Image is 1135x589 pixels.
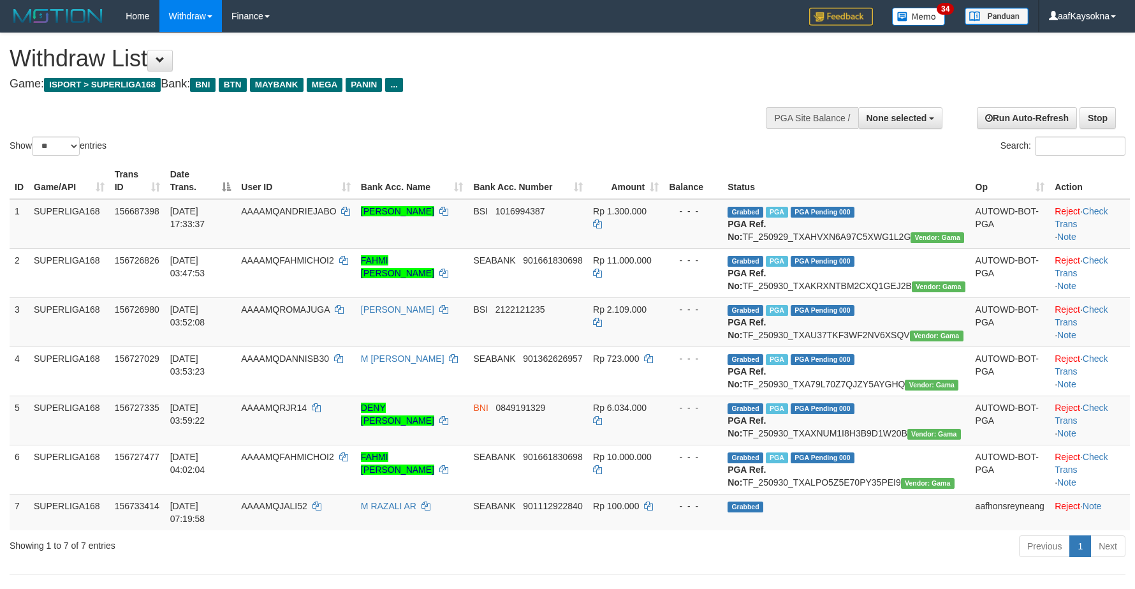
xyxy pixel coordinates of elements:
[1055,304,1108,327] a: Check Trans
[1090,535,1125,557] a: Next
[1057,379,1076,389] a: Note
[1055,452,1108,475] a: Check Trans
[473,501,515,511] span: SEABANK
[115,452,159,462] span: 156727477
[1055,255,1080,265] a: Reject
[791,452,854,463] span: PGA Pending
[1050,248,1130,297] td: · ·
[593,354,639,364] span: Rp 723.000
[722,297,970,347] td: TF_250930_TXAU37TKF3WF2NV6XSQV
[115,501,159,511] span: 156733414
[495,206,545,216] span: Copy 1016994387 to clipboard
[905,380,958,391] span: Vendor URL: https://trx31.1velocity.biz
[867,113,927,123] span: None selected
[766,452,788,463] span: Marked by aafandaneth
[523,255,582,265] span: Copy 901661830698 to clipboard
[473,354,515,364] span: SEABANK
[977,107,1077,129] a: Run Auto-Refresh
[29,396,110,445] td: SUPERLIGA168
[10,248,29,297] td: 2
[241,501,307,511] span: AAAAMQJALI52
[10,396,29,445] td: 5
[473,452,515,462] span: SEABANK
[29,445,110,494] td: SUPERLIGA168
[892,8,946,26] img: Button%20Memo.svg
[10,163,29,199] th: ID
[593,206,647,216] span: Rp 1.300.000
[115,403,159,413] span: 156727335
[110,163,165,199] th: Trans ID: activate to sort column ascending
[1035,137,1125,156] input: Search:
[937,3,954,15] span: 34
[10,297,29,347] td: 3
[241,304,329,315] span: AAAAMQROMAJUGA
[1057,232,1076,242] a: Note
[809,8,873,26] img: Feedback.jpg
[593,501,639,511] span: Rp 100.000
[901,478,955,489] span: Vendor URL: https://trx31.1velocity.biz
[473,304,488,315] span: BSI
[241,354,329,364] span: AAAAMQDANNISB30
[170,403,205,426] span: [DATE] 03:59:22
[1055,206,1108,229] a: Check Trans
[728,268,766,291] b: PGA Ref. No:
[1000,137,1125,156] label: Search:
[170,206,205,229] span: [DATE] 17:33:37
[473,403,488,413] span: BNI
[1057,281,1076,291] a: Note
[791,354,854,365] span: PGA Pending
[664,163,722,199] th: Balance
[10,534,464,552] div: Showing 1 to 7 of 7 entries
[361,206,434,216] a: [PERSON_NAME]
[10,347,29,396] td: 4
[523,501,582,511] span: Copy 901112922840 to clipboard
[669,254,717,267] div: - - -
[791,403,854,414] span: PGA Pending
[170,304,205,327] span: [DATE] 03:52:08
[170,255,205,278] span: [DATE] 03:47:53
[766,256,788,267] span: Marked by aafandaneth
[766,354,788,365] span: Marked by aafandaneth
[970,297,1050,347] td: AUTOWD-BOT-PGA
[115,354,159,364] span: 156727029
[468,163,588,199] th: Bank Acc. Number: activate to sort column ascending
[593,403,647,413] span: Rp 6.034.000
[165,163,237,199] th: Date Trans.: activate to sort column descending
[970,199,1050,249] td: AUTOWD-BOT-PGA
[10,46,744,71] h1: Withdraw List
[766,403,788,414] span: Marked by aafnonsreyleab
[361,452,434,475] a: FAHMI [PERSON_NAME]
[791,256,854,267] span: PGA Pending
[115,255,159,265] span: 156726826
[29,347,110,396] td: SUPERLIGA168
[1050,199,1130,249] td: · ·
[29,297,110,347] td: SUPERLIGA168
[1055,206,1080,216] a: Reject
[722,347,970,396] td: TF_250930_TXA79L70Z7QJZY5AYGHQ
[1055,255,1108,278] a: Check Trans
[346,78,382,92] span: PANIN
[361,354,444,364] a: M [PERSON_NAME]
[722,199,970,249] td: TF_250929_TXAHVXN6A97C5XWG1L2G
[728,452,763,463] span: Grabbed
[669,401,717,414] div: - - -
[250,78,304,92] span: MAYBANK
[1050,494,1130,530] td: ·
[236,163,356,199] th: User ID: activate to sort column ascending
[32,137,80,156] select: Showentries
[10,137,106,156] label: Show entries
[29,248,110,297] td: SUPERLIGA168
[495,403,545,413] span: Copy 0849191329 to clipboard
[523,354,582,364] span: Copy 901362626957 to clipboard
[219,78,247,92] span: BTN
[10,494,29,530] td: 7
[170,354,205,377] span: [DATE] 03:53:23
[523,452,582,462] span: Copy 901661830698 to clipboard
[307,78,343,92] span: MEGA
[1083,501,1102,511] a: Note
[912,281,965,292] span: Vendor URL: https://trx31.1velocity.biz
[766,305,788,316] span: Marked by aafromsomean
[361,403,434,426] a: DENY [PERSON_NAME]
[1055,403,1108,426] a: Check Trans
[170,501,205,524] span: [DATE] 07:19:58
